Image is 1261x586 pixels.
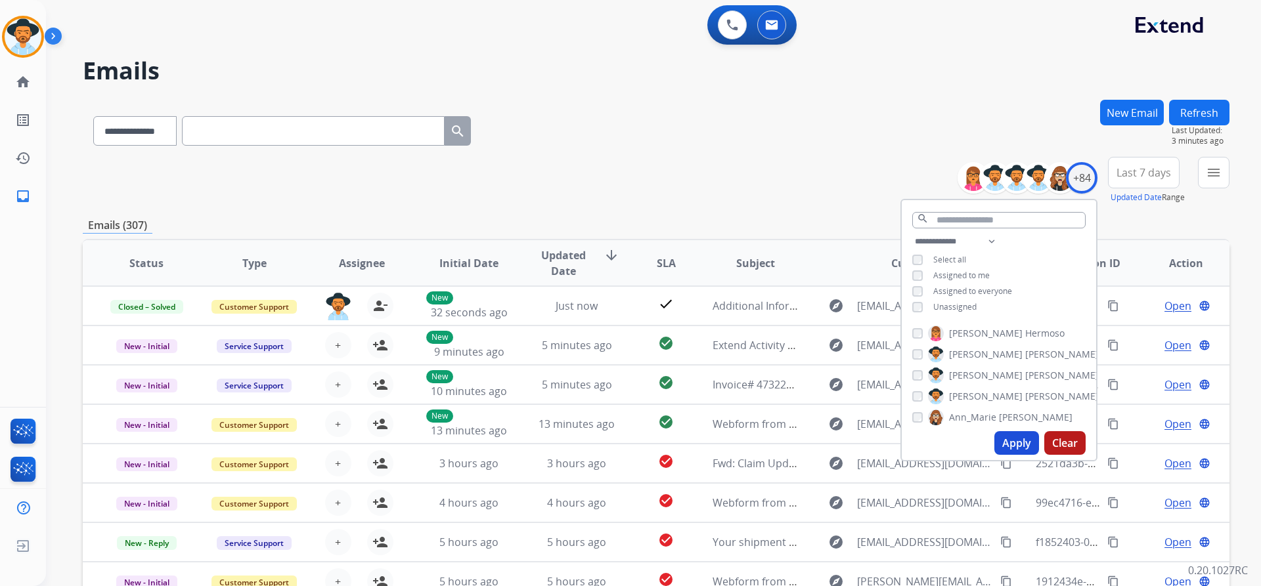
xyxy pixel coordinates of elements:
[117,536,177,550] span: New - Reply
[372,416,388,432] mat-icon: person_add
[949,390,1023,403] span: [PERSON_NAME]
[1025,369,1099,382] span: [PERSON_NAME]
[1100,100,1164,125] button: New Email
[949,348,1023,361] span: [PERSON_NAME]
[1199,300,1210,312] mat-icon: language
[828,534,844,550] mat-icon: explore
[242,255,267,271] span: Type
[431,384,507,398] span: 10 minutes ago
[439,495,498,510] span: 4 hours ago
[335,377,341,392] span: +
[658,453,674,469] mat-icon: check_circle
[713,299,825,313] span: Additional Information
[1164,337,1191,353] span: Open
[431,423,507,438] span: 13 minutes ago
[828,377,844,392] mat-icon: explore
[1199,339,1210,351] mat-icon: language
[857,455,992,471] span: [EMAIL_ADDRESS][DOMAIN_NAME]
[891,255,942,271] span: Customer
[1000,536,1012,548] mat-icon: content_copy
[1025,327,1065,340] span: Hermoso
[736,255,775,271] span: Subject
[1025,348,1099,361] span: [PERSON_NAME]
[658,414,674,430] mat-icon: check_circle
[325,490,351,516] button: +
[1169,100,1229,125] button: Refresh
[1164,416,1191,432] span: Open
[211,497,297,511] span: Customer Support
[1036,456,1233,471] span: 2521da3b-2f14-453f-a763-76fd3d2a6603
[1199,379,1210,390] mat-icon: language
[542,377,612,392] span: 5 minutes ago
[426,409,453,423] p: New
[547,495,606,510] span: 4 hours ago
[372,298,388,314] mat-icon: person_remove
[933,270,990,281] span: Assigned to me
[372,534,388,550] mat-icon: person_add
[1000,497,1012,509] mat-icon: content_copy
[539,417,615,431] span: 13 minutes ago
[1164,298,1191,314] span: Open
[335,337,341,353] span: +
[713,535,868,549] span: Your shipment is arriving soon!
[828,495,844,511] mat-icon: explore
[325,371,351,398] button: +
[372,495,388,511] mat-icon: person_add
[431,305,508,320] span: 32 seconds ago
[15,150,31,166] mat-icon: history
[335,455,341,471] span: +
[129,255,164,271] span: Status
[339,255,385,271] span: Assignee
[439,456,498,471] span: 3 hours ago
[1036,495,1235,510] span: 99ec4716-efac-425e-824b-54eb1cc5b711
[1199,536,1210,548] mat-icon: language
[83,58,1229,84] h2: Emails
[335,534,341,550] span: +
[547,535,606,549] span: 5 hours ago
[658,335,674,351] mat-icon: check_circle
[994,431,1039,455] button: Apply
[1107,379,1119,390] mat-icon: content_copy
[372,337,388,353] mat-icon: person_add
[658,493,674,509] mat-icon: check_circle
[828,298,844,314] mat-icon: explore
[917,213,929,224] mat-icon: search
[15,188,31,204] mat-icon: inbox
[604,247,619,263] mat-icon: arrow_downward
[949,411,996,424] span: Ann_Marie
[1117,170,1171,175] span: Last 7 days
[15,112,31,128] mat-icon: list_alt
[1107,536,1119,548] mat-icon: content_copy
[658,296,674,312] mat-icon: check
[372,377,388,392] mat-icon: person_add
[434,345,504,359] span: 9 minutes ago
[857,337,992,353] span: [EMAIL_ADDRESS][DOMAIN_NAME]
[933,301,977,312] span: Unassigned
[949,369,1023,382] span: [PERSON_NAME]
[211,300,297,314] span: Customer Support
[1107,418,1119,430] mat-icon: content_copy
[1000,457,1012,469] mat-icon: content_copy
[1164,495,1191,511] span: Open
[828,416,844,432] mat-icon: explore
[5,18,41,55] img: avatar
[857,416,992,432] span: [EMAIL_ADDRESS][DOMAIN_NAME]
[1036,535,1235,549] span: f1852403-05a3-4b40-85bb-a542d50f1356
[857,495,992,511] span: [EMAIL_ADDRESS][DOMAIN_NAME]
[116,418,177,432] span: New - Initial
[1107,300,1119,312] mat-icon: content_copy
[335,416,341,432] span: +
[325,332,351,358] button: +
[713,338,845,352] span: Extend Activity Notification
[556,299,598,313] span: Just now
[116,339,177,353] span: New - Initial
[1199,497,1210,509] mat-icon: language
[857,298,992,314] span: [EMAIL_ADDRESS][DOMAIN_NAME]
[713,417,1010,431] span: Webform from [EMAIL_ADDRESS][DOMAIN_NAME] on [DATE]
[657,255,676,271] span: SLA
[426,331,453,344] p: New
[857,377,992,392] span: [EMAIL_ADDRESS][DOMAIN_NAME]
[1108,157,1180,188] button: Last 7 days
[1199,457,1210,469] mat-icon: language
[1107,457,1119,469] mat-icon: content_copy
